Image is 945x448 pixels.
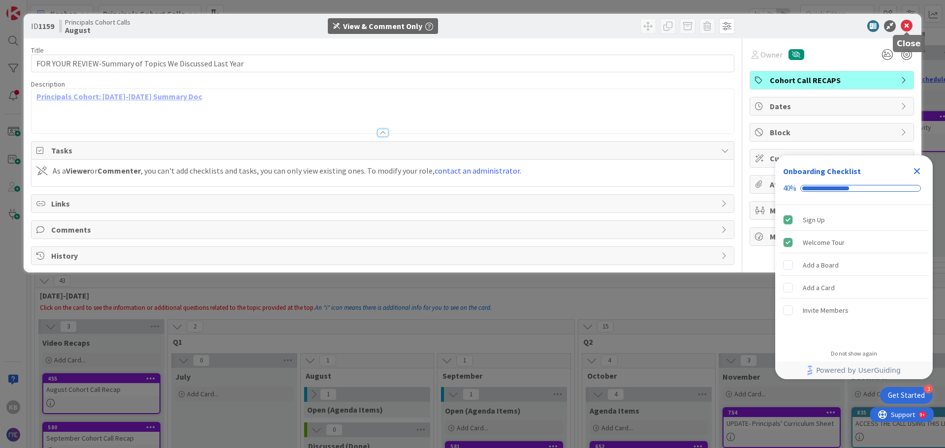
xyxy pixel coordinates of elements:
[97,166,141,176] b: Commenter
[770,100,896,112] span: Dates
[779,299,929,321] div: Invite Members is incomplete.
[816,364,901,376] span: Powered by UserGuiding
[783,184,796,193] div: 40%
[803,304,849,316] div: Invite Members
[770,126,896,138] span: Block
[780,361,928,379] a: Powered by UserGuiding
[897,39,921,48] h5: Close
[803,282,835,294] div: Add a Card
[831,350,877,358] div: Do not show again
[51,250,716,262] span: History
[824,153,840,163] span: ( 0/0 )
[770,205,896,216] span: Mirrors
[65,26,130,34] b: August
[924,385,933,393] div: 3
[51,198,716,209] span: Links
[38,21,54,31] b: 1159
[803,237,845,248] div: Welcome Tour
[779,277,929,299] div: Add a Card is incomplete.
[53,165,521,177] div: As a or , you can't add checklists and tasks, you can only view existing ones. To modify your rol...
[66,166,90,176] b: Viewer
[783,165,861,177] div: Onboarding Checklist
[343,20,422,32] div: View & Comment Only
[775,361,933,379] div: Footer
[888,390,925,400] div: Get Started
[779,232,929,253] div: Welcome Tour is complete.
[779,209,929,231] div: Sign Up is complete.
[770,231,896,242] span: Metrics
[783,184,925,193] div: Checklist progress: 40%
[770,74,896,86] span: Cohort Call RECAPS
[880,387,933,404] div: Open Get Started checklist, remaining modules: 3
[760,49,783,60] span: Owner
[775,155,933,379] div: Checklist Container
[36,91,202,101] a: Principals Cohort: [DATE]-[DATE] Summary Doc
[31,80,65,89] span: Description
[65,18,130,26] span: Principals Cohort Calls
[770,152,896,164] span: Custom Fields
[31,55,734,72] input: type card name here...
[775,205,933,343] div: Checklist items
[909,163,925,179] div: Close Checklist
[803,259,839,271] div: Add a Board
[50,4,55,12] div: 9+
[803,214,825,226] div: Sign Up
[51,145,716,156] span: Tasks
[31,20,54,32] span: ID
[435,166,520,176] a: contact an administrator
[779,254,929,276] div: Add a Board is incomplete.
[21,1,45,13] span: Support
[31,46,44,55] label: Title
[770,179,896,190] span: Attachments
[51,224,716,236] span: Comments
